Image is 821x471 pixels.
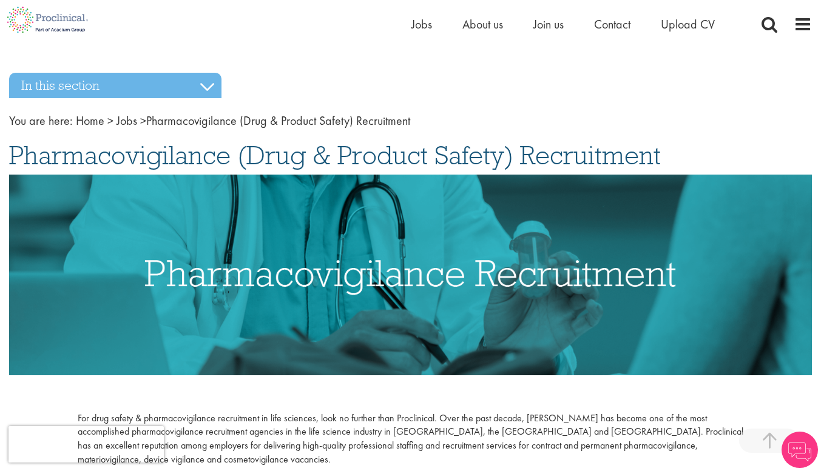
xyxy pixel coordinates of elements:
[594,16,630,32] a: Contact
[462,16,503,32] a: About us
[533,16,564,32] a: Join us
[140,113,146,129] span: >
[661,16,715,32] a: Upload CV
[107,113,113,129] span: >
[9,139,661,172] span: Pharmacovigilance (Drug & Product Safety) Recruitment
[76,113,410,129] span: Pharmacovigilance (Drug & Product Safety) Recruitment
[76,113,104,129] a: breadcrumb link to Home
[117,113,137,129] a: breadcrumb link to Jobs
[782,432,818,468] img: Chatbot
[9,113,73,129] span: You are here:
[8,426,164,463] iframe: reCAPTCHA
[78,412,744,467] p: For drug safety & pharmacovigilance recruitment in life sciences, look no further than Proclinica...
[9,175,812,375] img: Pharmacovigilance drug & product safety Recruitment
[9,73,221,98] h3: In this section
[411,16,432,32] a: Jobs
